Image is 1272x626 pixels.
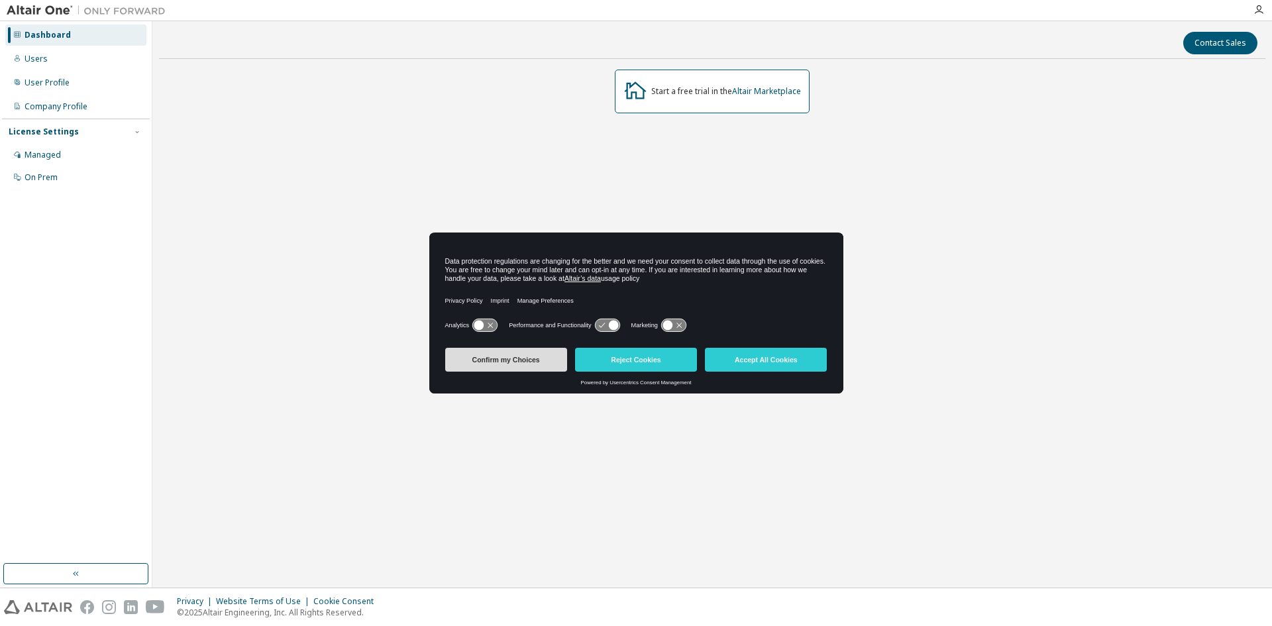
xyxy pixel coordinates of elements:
div: On Prem [25,172,58,183]
a: Altair Marketplace [732,85,801,97]
p: © 2025 Altair Engineering, Inc. All Rights Reserved. [177,607,382,618]
img: altair_logo.svg [4,600,72,614]
button: Contact Sales [1183,32,1257,54]
img: youtube.svg [146,600,165,614]
div: Start a free trial in the [651,86,801,97]
div: Company Profile [25,101,87,112]
div: User Profile [25,78,70,88]
div: Managed [25,150,61,160]
div: Cookie Consent [313,596,382,607]
div: Website Terms of Use [216,596,313,607]
img: facebook.svg [80,600,94,614]
div: Privacy [177,596,216,607]
div: Dashboard [25,30,71,40]
div: Users [25,54,48,64]
img: linkedin.svg [124,600,138,614]
img: instagram.svg [102,600,116,614]
img: Altair One [7,4,172,17]
div: License Settings [9,127,79,137]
